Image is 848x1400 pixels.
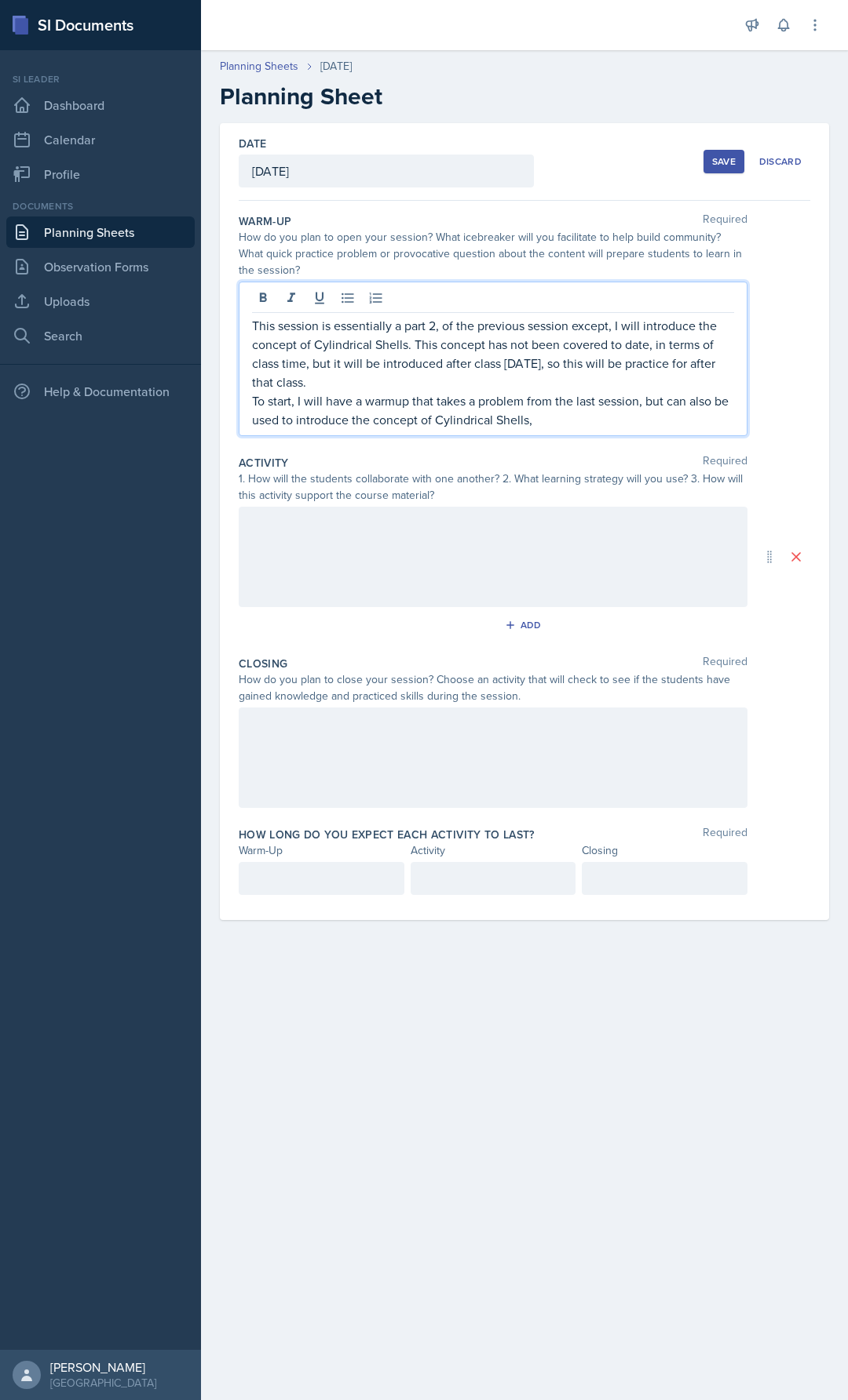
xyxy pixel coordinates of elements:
div: [PERSON_NAME] [50,1359,156,1375]
a: Observation Forms [6,251,195,282]
label: How long do you expect each activity to last? [239,827,535,842]
button: Discard [751,150,810,173]
a: Dashboard [6,89,195,121]
div: 1. How will the students collaborate with one another? 2. What learning strategy will you use? 3.... [239,471,747,504]
span: Required [703,213,747,229]
div: How do you plan to close your session? Choose an activity that will check to see if the students ... [239,671,747,704]
div: How do you plan to open your session? What icebreaker will you facilitate to help build community... [239,229,747,278]
span: Required [703,656,747,671]
a: Profile [6,158,195,190]
div: Add [508,619,542,631]
p: To start, I will have a warmup that takes a problem from the last session, but can also be used t... [252,391,734,429]
div: Documents [6,199,195,213]
p: This session is essentially a part 2, of the previous session except, I will introduce the concep... [252,316,734,391]
button: Add [499,613,550,637]
a: Planning Sheets [220,58,298,75]
div: Help & Documentation [6,376,195,407]
h2: Planning Sheet [220,82,829,111]
label: Date [239,136,266,151]
span: Required [703,827,747,842]
a: Search [6,320,195,351]
label: Closing [239,656,287,671]
div: Warm-Up [239,842,404,859]
div: Activity [411,842,576,859]
button: Save [704,150,744,173]
a: Planning Sheets [6,216,195,248]
div: [DATE] [320,58,352,75]
div: Save [712,155,736,168]
label: Activity [239,455,289,471]
label: Warm-Up [239,213,291,229]
a: Uploads [6,285,195,317]
a: Calendar [6,124,195,155]
div: Discard [759,155,802,168]
div: [GEOGRAPHIC_DATA] [50,1375,156,1391]
div: Closing [582,842,747,859]
div: Si leader [6,72,195,86]
span: Required [703,455,747,471]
